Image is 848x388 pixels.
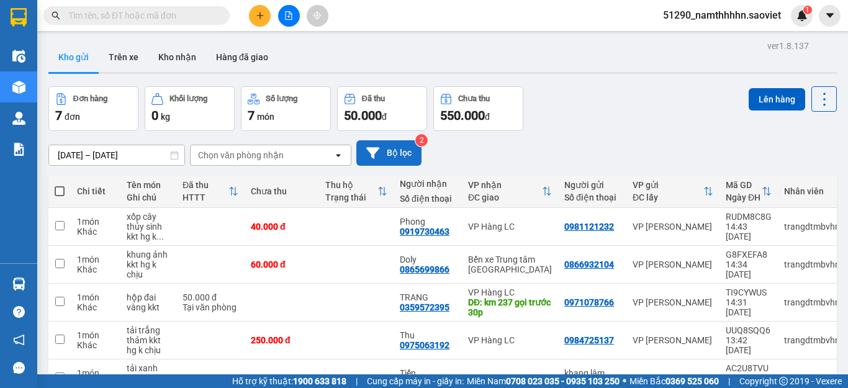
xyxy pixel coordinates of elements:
strong: 1900 633 818 [293,376,346,386]
input: Select a date range. [49,145,184,165]
div: 14:43 [DATE] [726,222,772,241]
span: 7 [248,108,255,123]
img: icon-new-feature [796,10,808,21]
div: 40.000 đ [251,222,313,232]
div: Ghi chú [127,192,170,202]
div: VP [PERSON_NAME] [633,335,713,345]
div: Tiến [400,368,456,378]
div: 0981121232 [564,222,614,232]
div: khang lâm [564,368,620,378]
div: HTTT [183,192,228,202]
span: message [13,362,25,374]
div: Phong [400,217,456,227]
span: 51290_namthhhhn.saoviet [653,7,791,23]
div: ver 1.8.137 [767,39,809,53]
div: AC2U8TVU [726,363,772,373]
button: plus [249,5,271,27]
div: Khác [77,264,114,274]
span: 0 [151,108,158,123]
div: 50.000 đ [183,292,238,302]
div: UUQ8SQQ6 [726,325,772,335]
span: copyright [779,377,788,386]
div: Tên món [127,180,170,190]
div: Ngày ĐH [726,192,762,202]
button: Bộ lọc [356,140,422,166]
button: Lên hàng [749,88,805,111]
div: 14:31 [DATE] [726,297,772,317]
th: Toggle SortBy [176,175,245,208]
div: khung ảnh kkt hg k chịu [127,250,170,279]
div: hộp đai vàng kkt [127,292,170,312]
div: VP Hàng LC [468,287,552,297]
div: Thu [400,330,456,340]
div: Chọn văn phòng nhận [198,149,284,161]
span: 550.000 [440,108,485,123]
button: Đã thu50.000đ [337,86,427,131]
span: aim [313,11,322,20]
div: Mã GD [726,180,762,190]
span: caret-down [824,10,836,21]
span: | [728,374,730,388]
div: Chưa thu [458,94,490,103]
div: Người gửi [564,180,620,190]
button: Đơn hàng7đơn [48,86,138,131]
span: 50.000 [344,108,382,123]
span: ... [156,232,164,241]
sup: 1 [803,6,812,14]
div: 13:42 [DATE] [726,335,772,355]
sup: 2 [415,134,428,147]
div: 250.000 đ [251,335,313,345]
div: 0984725137 [564,335,614,345]
button: Chưa thu550.000đ [433,86,523,131]
div: VP [PERSON_NAME] [633,222,713,232]
img: warehouse-icon [12,81,25,94]
span: 1 [805,6,810,14]
span: ⚪️ [623,379,626,384]
div: Khác [77,302,114,312]
div: Khác [77,340,114,350]
span: món [257,112,274,122]
th: Toggle SortBy [462,175,558,208]
div: Số điện thoại [400,194,456,204]
img: warehouse-icon [12,277,25,291]
div: Đơn hàng [73,94,107,103]
div: 0866932104 [564,259,614,269]
input: Tìm tên, số ĐT hoặc mã đơn [68,9,215,22]
svg: open [333,150,343,160]
div: 1 món [77,255,114,264]
img: warehouse-icon [12,50,25,63]
div: Chi tiết [77,186,114,196]
div: VP [PERSON_NAME] [633,259,713,269]
span: đ [382,112,387,122]
th: Toggle SortBy [719,175,778,208]
button: file-add [278,5,300,27]
span: Cung cấp máy in - giấy in: [367,374,464,388]
button: Kho gửi [48,42,99,72]
span: 7 [55,108,62,123]
strong: 0708 023 035 - 0935 103 250 [506,376,620,386]
div: RUDM8C8G [726,212,772,222]
div: Trạng thái [325,192,377,202]
span: Miền Bắc [629,374,719,388]
div: Số điện thoại [564,192,620,202]
div: Chưa thu [251,186,313,196]
div: VP [PERSON_NAME] [633,373,713,383]
div: 60.000 đ [251,373,313,383]
div: Thu hộ [325,180,377,190]
span: | [356,374,358,388]
div: 1 món [77,217,114,227]
div: 1 món [77,330,114,340]
span: search [52,11,60,20]
div: 60.000 đ [251,259,313,269]
div: VP nhận [468,180,542,190]
button: Kho nhận [148,42,206,72]
div: VP Hàng LC [468,373,552,383]
span: kg [161,112,170,122]
span: Miền Nam [467,374,620,388]
span: notification [13,334,25,346]
span: đơn [65,112,80,122]
div: Tại văn phòng [183,302,238,312]
img: logo-vxr [11,8,27,27]
img: solution-icon [12,143,25,156]
span: đ [485,112,490,122]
